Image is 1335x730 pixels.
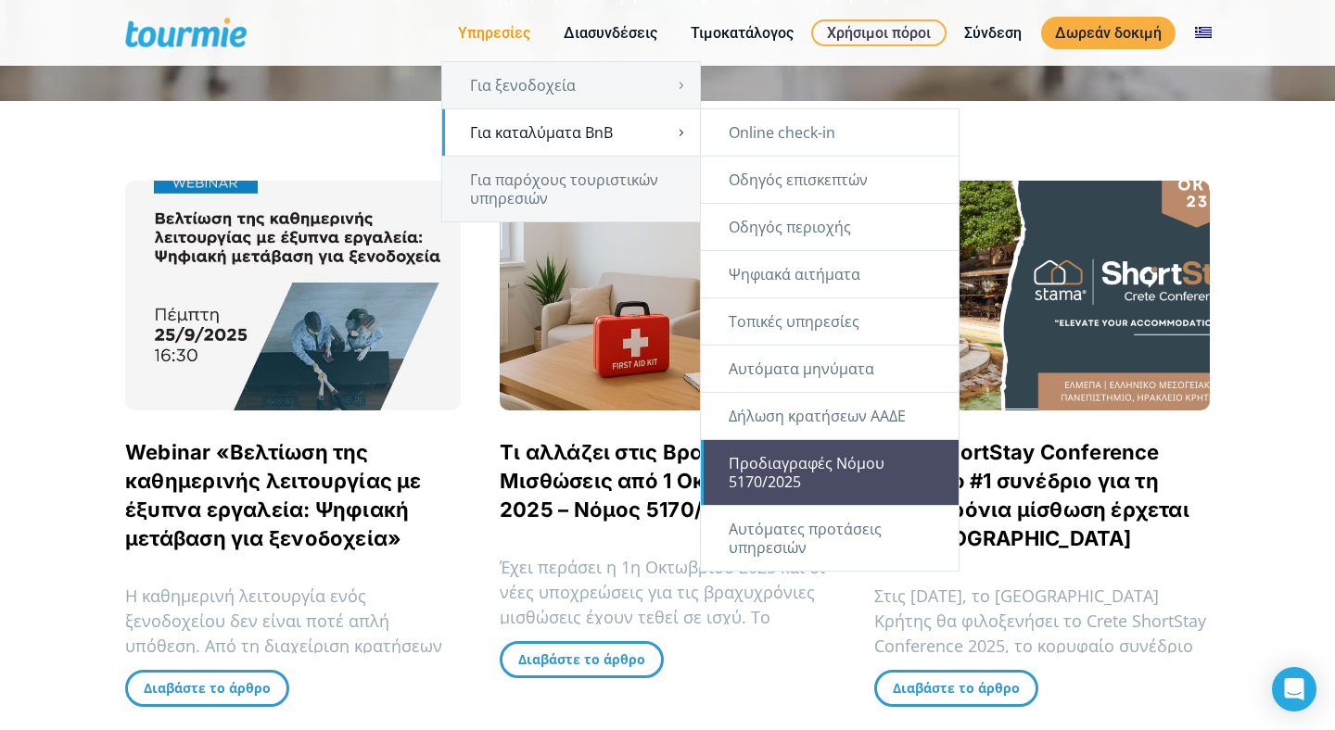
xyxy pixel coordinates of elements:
[893,679,1020,697] span: Διαβάστε το άρθρο
[1041,17,1176,49] a: Δωρεάν δοκιμή
[811,19,947,46] a: Χρήσιμοι πόροι
[874,670,1038,707] a: Διαβάστε το άρθρο
[677,21,807,44] a: Τιμοκατάλογος
[701,157,959,203] a: Οδηγός επισκεπτών
[125,584,461,684] p: Η καθημερινή λειτουργία ενός ξενοδοχείου δεν είναι ποτέ απλή υπόθεση. Από τη διαχείριση κρατήσεων...
[518,650,645,668] span: Διαβάστε το άρθρο
[950,21,1036,44] a: Σύνδεση
[701,109,959,156] a: Online check-in
[500,440,811,522] a: Τι αλλάζει στις Βραχυχρόνιες Μισθώσεις από 1 Οκτωβρίου 2025 – Νόμος 5170/2025
[444,21,544,44] a: Υπηρεσίες
[701,298,959,345] a: Τοπικές υπηρεσίες
[701,204,959,250] a: Οδηγός περιοχής
[442,109,700,156] a: Για καταλύματα BnB
[874,584,1210,684] p: Στις [DATE], το [GEOGRAPHIC_DATA] Κρήτης θα φιλοξενήσει το Crete ShortStay Conference 2025, το κο...
[874,440,1189,550] a: Crete ShortStay Conference 2025: Το #1 συνέδριο για τη βραχυχρόνια μίσθωση έρχεται στο [GEOGRAPHI...
[500,641,664,678] a: Διαβάστε το άρθρο
[701,251,959,297] a: Ψηφιακά αιτήματα
[125,670,289,707] a: Διαβάστε το άρθρο
[701,440,959,505] a: Προδιαγραφές Νόμου 5170/2025
[701,346,959,392] a: Αυτόματα μηνύματα
[125,440,422,550] a: Webinar «Βελτίωση της καθημερινής λειτουργίας με έξυπνα εργαλεία: Ψηφιακή μετάβαση για ξενοδοχεία»
[550,21,671,44] a: Διασυνδέσεις
[500,555,835,655] p: Έχει περάσει η 1η Οκτωβρίου 2025 και οι νέες υποχρεώσεις για τις βραχυχρόνιες μισθώσεις έχουν τεθ...
[144,679,271,697] span: Διαβάστε το άρθρο
[701,393,959,439] a: Δήλωση κρατήσεων ΑΑΔΕ
[701,506,959,571] a: Αυτόματες προτάσεις υπηρεσιών
[442,157,700,221] a: Για παρόχους τουριστικών υπηρεσιών
[442,62,700,108] a: Για ξενοδοχεία
[1272,667,1316,711] div: Open Intercom Messenger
